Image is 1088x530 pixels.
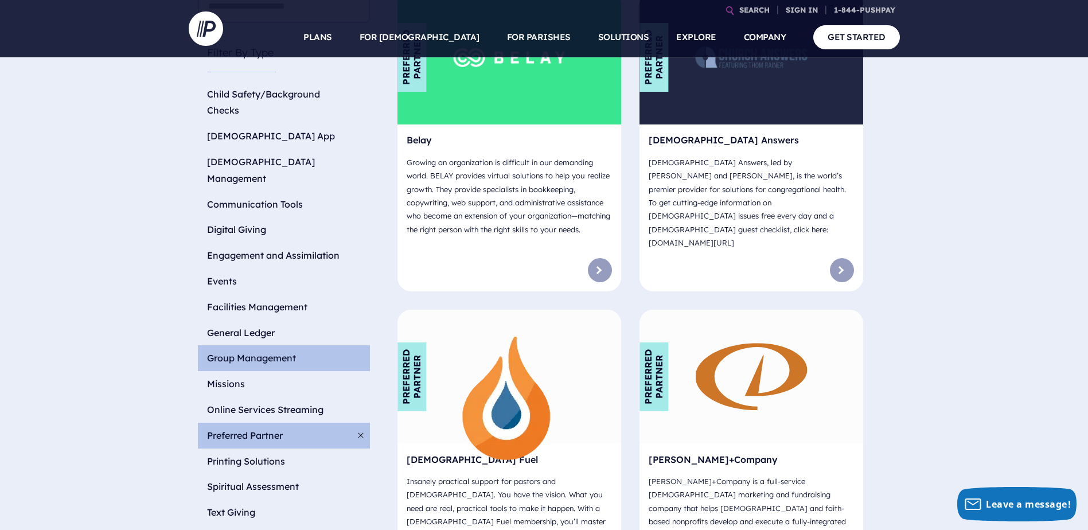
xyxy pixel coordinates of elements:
[198,268,370,294] li: Events
[813,25,900,49] a: GET STARTED
[453,48,565,67] img: Belay - Logo
[507,17,571,57] a: FOR PARISHES
[303,17,332,57] a: PLANS
[198,371,370,397] li: Missions
[695,343,807,410] img: Dunham+Company - Logo
[598,17,649,57] a: SOLUTIONS
[407,134,612,151] h6: Belay
[453,321,565,478] img: Church Fuel - Logo
[986,498,1071,510] span: Leave a message!
[198,449,370,474] li: Printing Solutions
[198,217,370,243] li: Digital Giving
[198,81,370,124] li: Child Safety/Background Checks
[360,17,479,57] a: FOR [DEMOGRAPHIC_DATA]
[744,17,786,57] a: COMPANY
[198,500,370,525] li: Text Giving
[198,294,370,320] li: Facilities Management
[407,151,612,241] p: Growing an organization is difficult in our demanding world. BELAY provides virtual solutions to ...
[407,453,612,470] h6: [DEMOGRAPHIC_DATA] Fuel
[397,23,426,92] div: Preferred Partner
[198,123,370,149] li: [DEMOGRAPHIC_DATA] App
[198,243,370,268] li: Engagement and Assimilation
[198,423,370,449] li: Preferred Partner
[198,397,370,423] li: Online Services Streaming
[649,151,854,255] p: [DEMOGRAPHIC_DATA] Answers, led by [PERSON_NAME] and [PERSON_NAME], is the world’s premier provid...
[198,320,370,346] li: General Ledger
[676,17,716,57] a: EXPLORE
[649,134,854,151] h6: [DEMOGRAPHIC_DATA] Answers
[957,487,1077,521] button: Leave a message!
[198,34,370,81] h5: Filter By Type
[397,342,426,411] div: Preferred Partner
[198,149,370,192] li: [DEMOGRAPHIC_DATA] Management
[198,345,370,371] li: Group Management
[198,192,370,217] li: Communication Tools
[649,453,854,470] h6: [PERSON_NAME]+Company
[695,47,807,68] img: Church Answers - Logo
[198,474,370,500] li: Spiritual Assessment
[639,342,668,411] div: Preferred Partner
[639,23,668,92] div: Preferred Partner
